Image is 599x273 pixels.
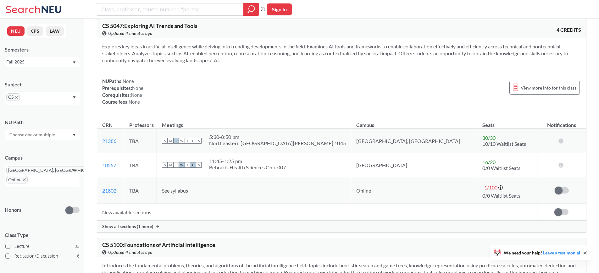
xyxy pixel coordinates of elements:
div: 11:45 - 1:25 pm [209,158,286,164]
span: None [123,78,134,84]
td: TBA [124,153,157,177]
svg: X to remove pill [23,178,26,181]
div: Northeastern [GEOGRAPHIC_DATA][PERSON_NAME] 1045 [209,140,346,146]
span: OnlineX to remove pill [6,176,28,183]
svg: X to remove pill [15,96,18,99]
span: See syllabus [162,188,188,194]
th: Professors [124,115,157,129]
th: Campus [351,115,477,129]
span: Show all sections (1 more) [102,224,153,229]
td: TBA [124,177,157,204]
button: CPS [27,26,43,36]
span: CS 5047 : Exploring AI Trends and Tools [102,22,197,29]
span: Updated 4 minutes ago [108,249,153,256]
span: -1 / 100 [482,184,497,190]
div: CRN [102,122,113,128]
span: S [162,138,168,144]
td: TBA [124,129,157,153]
div: Show all sections (1 more) [97,221,586,232]
span: None [132,85,143,91]
span: T [173,138,179,144]
span: M [168,138,173,144]
div: Semesters [5,46,80,53]
span: W [179,138,185,144]
div: Dropdown arrow [5,129,80,140]
button: NEU [7,26,25,36]
section: Explores key ideas in artificial intelligence while delving into trending developments in the fie... [102,43,581,64]
span: [GEOGRAPHIC_DATA], [GEOGRAPHIC_DATA]X to remove pill [6,167,106,174]
td: [GEOGRAPHIC_DATA], [GEOGRAPHIC_DATA] [351,129,477,153]
span: S [196,162,202,168]
span: CS 5100 : Foundations of Artificial Intelligence [102,241,215,248]
span: S [196,138,202,144]
span: F [190,138,196,144]
div: Subject [5,81,80,88]
span: S [162,162,168,168]
span: 10/10 Waitlist Seats [482,141,526,147]
a: 18557 [102,162,116,168]
span: M [168,162,173,168]
input: Choose one or multiple [6,131,59,139]
span: T [185,138,190,144]
span: None [129,99,140,105]
svg: Dropdown arrow [73,61,76,64]
button: LAW [46,26,64,36]
div: Behrakis Health Sciences Cntr 007 [209,164,286,171]
div: Fall 2025Dropdown arrow [5,57,80,67]
svg: magnifying glass [247,5,255,14]
span: 30 / 30 [482,135,496,141]
span: Class Type [5,232,80,238]
div: NUPaths: Prerequisites: Corequisites: Course fees: [102,78,143,105]
span: 6 [77,253,80,259]
span: View more info for this class [521,84,576,92]
svg: Dropdown arrow [73,134,76,136]
label: Recitation/Discussion [5,252,80,260]
th: Notifications [537,115,586,129]
span: W [179,162,185,168]
td: [GEOGRAPHIC_DATA] [351,153,477,177]
td: Online [351,177,477,204]
span: 0/0 Waitlist Seats [482,193,520,199]
div: magnifying glass [243,3,259,16]
div: 5:30 - 8:50 pm [209,134,346,140]
div: Campus [5,154,80,161]
span: 4 CREDITS [557,26,581,33]
div: [GEOGRAPHIC_DATA], [GEOGRAPHIC_DATA]X to remove pillOnlineX to remove pillDropdown arrow [5,165,80,187]
a: 21802 [102,188,116,194]
th: Meetings [157,115,351,129]
div: CSX to remove pillDropdown arrow [5,92,80,105]
a: Leave a testimonial [543,250,580,255]
span: We need your help! [504,251,580,255]
span: 0/0 Waitlist Seats [482,165,520,171]
span: CSX to remove pill [6,93,20,101]
span: 16 / 20 [482,159,496,165]
p: Honors [5,206,21,214]
span: 33 [75,243,80,250]
svg: Dropdown arrow [73,96,76,99]
span: None [131,92,142,98]
button: Sign In [267,3,292,15]
input: Class, professor, course number, "phrase" [101,4,239,15]
th: Seats [477,115,537,129]
span: T [173,162,179,168]
span: F [190,162,196,168]
label: Lecture [5,242,80,250]
div: Fall 2025 [6,58,72,65]
a: 21386 [102,138,116,144]
td: New available sections [97,204,537,221]
svg: Dropdown arrow [73,169,76,172]
span: Updated 4 minutes ago [108,30,153,37]
div: NU Path [5,119,80,126]
span: T [185,162,190,168]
